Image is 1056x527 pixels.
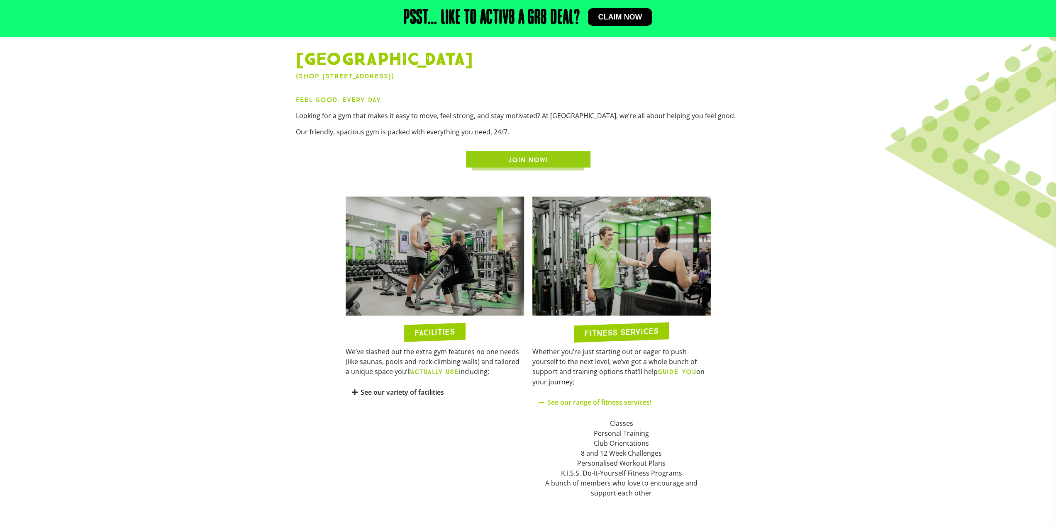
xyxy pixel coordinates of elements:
[296,49,761,71] h1: [GEOGRAPHIC_DATA]
[658,368,696,376] b: GUIDE YOU
[532,393,711,412] div: See our range of fitness services!
[404,8,580,28] h2: Psst… Like to Activ8 a Gr8 Deal?
[415,327,455,337] h2: FACILITIES
[346,383,524,402] div: See our variety of facilities
[547,398,651,407] a: See our range of fitness services!
[411,368,459,376] b: ACTUALLY USE
[346,347,524,377] p: We’ve slashed out the extra gym features no one needs (like saunas, pools and rock-climbing walls...
[361,388,444,397] a: See our variety of facilities
[296,96,382,104] strong: Feel Good. Every Day.
[539,418,705,498] div: Classes Personal Training Club Orientations 8 and 12 Week Challenges Personalised Workout Plans K...
[532,412,711,504] div: See our range of fitness services!
[532,347,711,387] p: Whether you’re just starting out or eager to push yourself to the next level, we’ve got a whole b...
[296,127,761,137] p: Our friendly, spacious gym is packed with everything you need, 24/7.
[588,8,652,26] a: Claim now
[584,326,658,337] h2: FITNESS SERVICES
[508,155,548,165] span: JOIN NOW!
[466,151,590,168] a: JOIN NOW!
[598,13,642,21] span: Claim now
[296,72,394,80] a: (Shop [STREET_ADDRESS])
[296,111,761,121] p: Looking for a gym that makes it easy to move, feel strong, and stay motivated? At [GEOGRAPHIC_DAT...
